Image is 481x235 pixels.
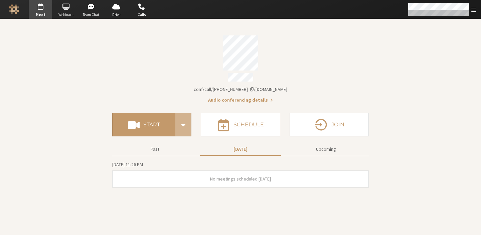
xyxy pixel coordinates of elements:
[105,12,128,18] span: Drive
[112,161,143,167] span: [DATE] 11:26 PM
[290,113,369,136] button: Join
[331,122,344,127] h4: Join
[210,176,271,182] span: No meetings scheduled [DATE]
[201,113,280,136] button: Schedule
[208,97,273,104] button: Audio conferencing details
[79,12,103,18] span: Team Chat
[233,122,264,127] h4: Schedule
[286,143,366,155] button: Upcoming
[130,12,153,18] span: Calls
[29,12,52,18] span: Meet
[112,161,369,188] section: Today's Meetings
[112,113,175,136] button: Start
[143,122,160,127] h4: Start
[54,12,77,18] span: Webinars
[175,113,191,136] div: Start conference options
[464,218,476,230] iframe: Chat
[194,86,287,93] button: Copy my meeting room linkCopy my meeting room link
[9,4,19,14] img: Iotum
[200,143,281,155] button: [DATE]
[194,86,287,92] span: Copy my meeting room link
[115,143,195,155] button: Past
[112,31,369,104] section: Account details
